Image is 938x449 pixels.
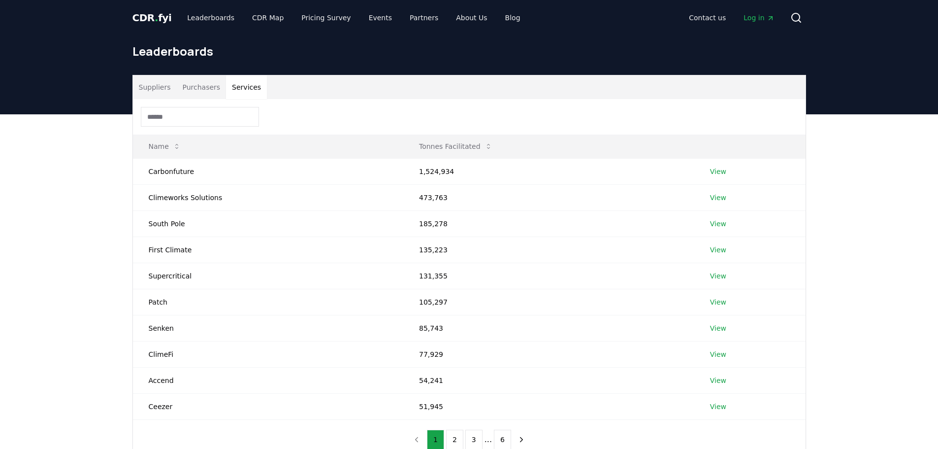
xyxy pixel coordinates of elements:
[403,315,694,341] td: 85,743
[710,402,726,412] a: View
[403,341,694,367] td: 77,929
[736,9,782,27] a: Log in
[710,193,726,203] a: View
[710,219,726,229] a: View
[133,289,403,315] td: Patch
[403,184,694,210] td: 473,763
[497,9,528,27] a: Blog
[226,75,267,99] button: Services
[132,11,172,25] a: CDR.fyi
[361,9,400,27] a: Events
[485,434,492,446] li: ...
[681,9,734,27] a: Contact us
[710,167,726,176] a: View
[132,12,172,24] span: CDR fyi
[293,9,358,27] a: Pricing Survey
[403,289,694,315] td: 105,297
[403,158,694,184] td: 1,524,934
[133,315,403,341] td: Senken
[179,9,242,27] a: Leaderboards
[141,137,189,156] button: Name
[411,137,500,156] button: Tonnes Facilitated
[179,9,528,27] nav: Main
[710,376,726,385] a: View
[710,323,726,333] a: View
[133,237,403,263] td: First Climate
[133,75,177,99] button: Suppliers
[744,13,774,23] span: Log in
[402,9,446,27] a: Partners
[155,12,158,24] span: .
[403,393,694,419] td: 51,945
[710,349,726,359] a: View
[133,393,403,419] td: Ceezer
[403,210,694,237] td: 185,278
[133,158,403,184] td: Carbonfuture
[403,263,694,289] td: 131,355
[448,9,495,27] a: About Us
[710,297,726,307] a: View
[403,237,694,263] td: 135,223
[133,367,403,393] td: Accend
[176,75,226,99] button: Purchasers
[133,263,403,289] td: Supercritical
[681,9,782,27] nav: Main
[133,210,403,237] td: South Pole
[710,271,726,281] a: View
[133,184,403,210] td: Climeworks Solutions
[133,341,403,367] td: ClimeFi
[710,245,726,255] a: View
[403,367,694,393] td: 54,241
[244,9,291,27] a: CDR Map
[132,43,806,59] h1: Leaderboards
